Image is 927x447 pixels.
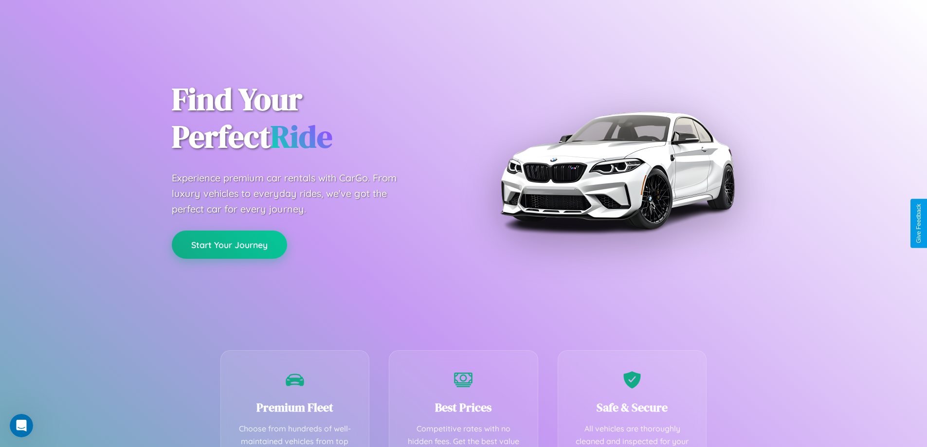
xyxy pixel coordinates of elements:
span: Ride [271,115,332,158]
p: Experience premium car rentals with CarGo. From luxury vehicles to everyday rides, we've got the ... [172,170,415,217]
button: Start Your Journey [172,231,287,259]
h3: Premium Fleet [236,399,355,415]
h1: Find Your Perfect [172,81,449,156]
div: Give Feedback [915,204,922,243]
h3: Best Prices [404,399,523,415]
h3: Safe & Secure [573,399,692,415]
img: Premium BMW car rental vehicle [495,49,739,292]
iframe: Intercom live chat [10,414,33,437]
